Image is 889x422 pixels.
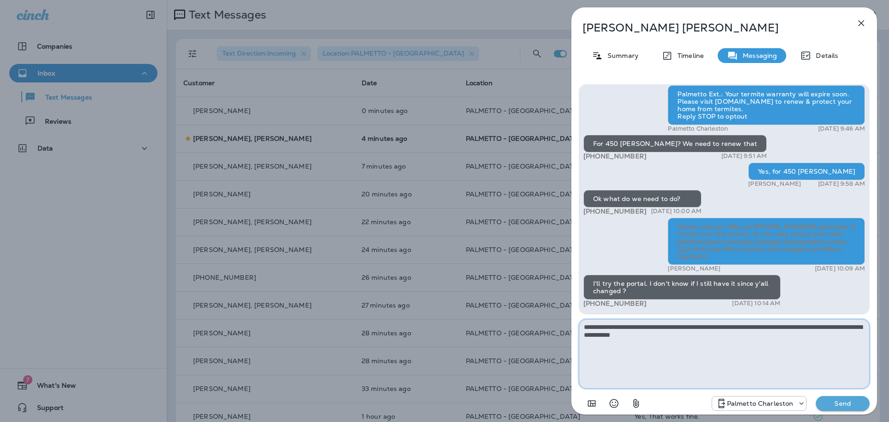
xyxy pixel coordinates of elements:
button: Send [816,396,870,411]
div: Yes, for 450 [PERSON_NAME] [748,163,865,180]
p: [DATE] 9:46 AM [818,125,865,132]
button: Add in a premade template [582,394,601,413]
div: Ok what do we need to do? [583,190,701,208]
span: [PHONE_NUMBER] [583,299,646,308]
p: [DATE] 10:09 AM [815,265,865,272]
p: [PERSON_NAME] [PERSON_NAME] [582,21,835,34]
span: [PHONE_NUMBER] [583,207,646,215]
p: Messaging [738,52,777,59]
p: Palmetto Charleston [668,125,728,132]
p: [PERSON_NAME] [748,180,801,188]
p: [PERSON_NAME] [668,265,720,272]
div: Palmetto Ext.: Your termite warranty will expire soon. Please visit [DOMAIN_NAME] to renew & prot... [668,85,865,125]
div: For 450 [PERSON_NAME]? We need to renew that [583,135,767,152]
div: I'll try the portal. I don't know if I still have it since y'all changed ? [583,275,781,300]
p: [DATE] 9:58 AM [818,180,865,188]
p: Summary [603,52,639,59]
span: Please call our office at [PHONE_NUMBER] extension 2 to pay over the phone, or you may access you... [677,222,856,260]
p: [DATE] 9:51 AM [721,152,767,160]
p: Palmetto Charleston [727,400,794,407]
p: [DATE] 10:00 AM [651,208,701,215]
p: Send [823,399,862,408]
span: [PHONE_NUMBER] [583,152,646,160]
button: Select an emoji [605,394,623,413]
p: Details [811,52,838,59]
div: +1 (843) 277-8322 [712,398,807,409]
p: Timeline [673,52,704,59]
p: [DATE] 10:14 AM [732,300,780,307]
